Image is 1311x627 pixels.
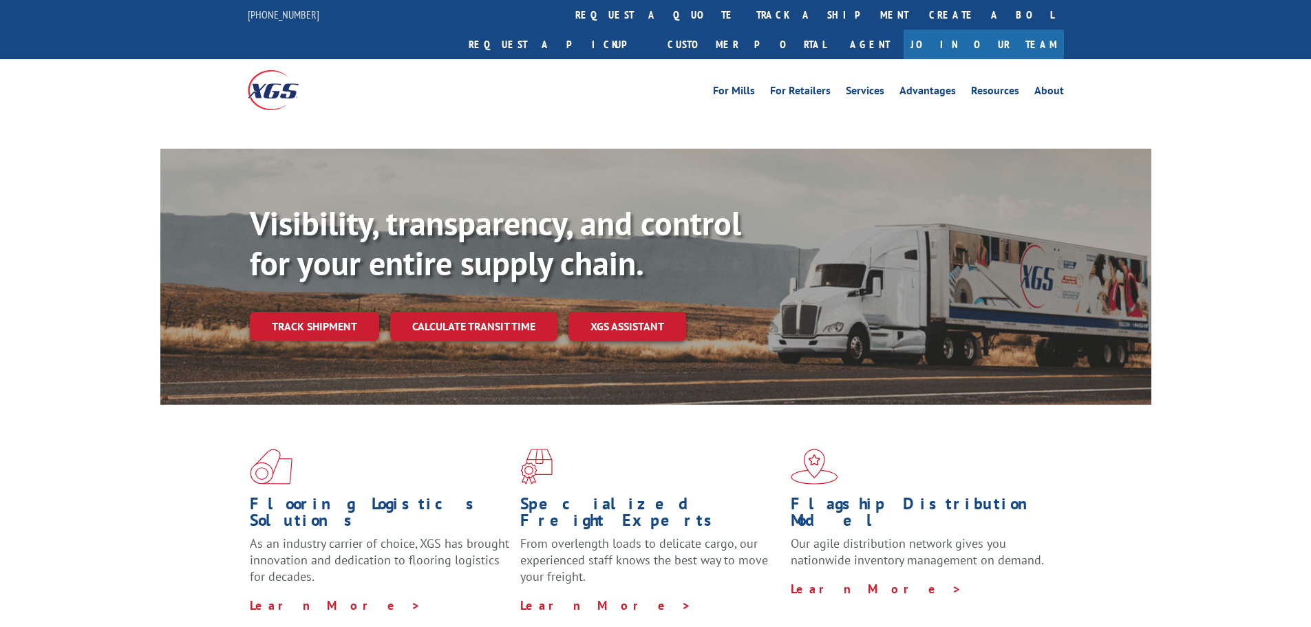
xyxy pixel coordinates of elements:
[520,597,692,613] a: Learn More >
[390,312,557,341] a: Calculate transit time
[520,535,780,597] p: From overlength loads to delicate cargo, our experienced staff knows the best way to move your fr...
[250,597,421,613] a: Learn More >
[520,496,780,535] h1: Specialized Freight Experts
[836,30,904,59] a: Agent
[971,85,1019,100] a: Resources
[1034,85,1064,100] a: About
[899,85,956,100] a: Advantages
[791,496,1051,535] h1: Flagship Distribution Model
[250,449,292,485] img: xgs-icon-total-supply-chain-intelligence-red
[791,581,962,597] a: Learn More >
[458,30,657,59] a: Request a pickup
[904,30,1064,59] a: Join Our Team
[250,535,509,584] span: As an industry carrier of choice, XGS has brought innovation and dedication to flooring logistics...
[250,496,510,535] h1: Flooring Logistics Solutions
[520,449,553,485] img: xgs-icon-focused-on-flooring-red
[250,312,379,341] a: Track shipment
[791,535,1044,568] span: Our agile distribution network gives you nationwide inventory management on demand.
[846,85,884,100] a: Services
[248,8,319,21] a: [PHONE_NUMBER]
[770,85,831,100] a: For Retailers
[250,202,741,284] b: Visibility, transparency, and control for your entire supply chain.
[791,449,838,485] img: xgs-icon-flagship-distribution-model-red
[568,312,686,341] a: XGS ASSISTANT
[713,85,755,100] a: For Mills
[657,30,836,59] a: Customer Portal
